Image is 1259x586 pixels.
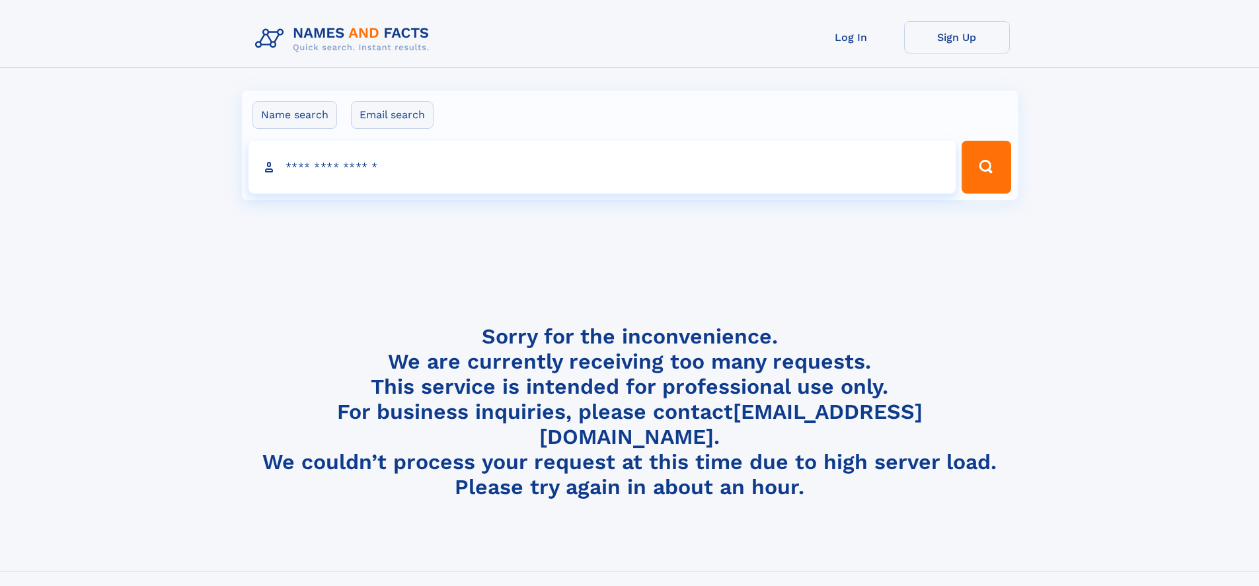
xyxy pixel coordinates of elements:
[250,324,1010,500] h4: Sorry for the inconvenience. We are currently receiving too many requests. This service is intend...
[904,21,1010,54] a: Sign Up
[252,101,337,129] label: Name search
[248,141,956,194] input: search input
[351,101,434,129] label: Email search
[539,399,923,449] a: [EMAIL_ADDRESS][DOMAIN_NAME]
[798,21,904,54] a: Log In
[250,21,440,57] img: Logo Names and Facts
[962,141,1011,194] button: Search Button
